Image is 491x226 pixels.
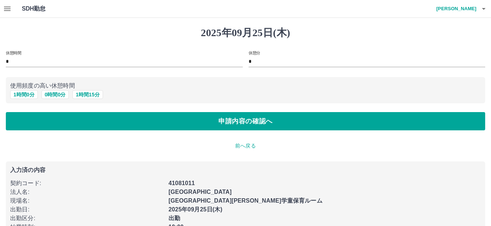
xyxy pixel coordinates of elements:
[10,188,164,196] p: 法人名 :
[169,189,232,195] b: [GEOGRAPHIC_DATA]
[10,205,164,214] p: 出勤日 :
[6,27,485,39] h1: 2025年09月25日(木)
[6,142,485,150] p: 前へ戻る
[10,214,164,223] p: 出勤区分 :
[41,90,69,99] button: 0時間0分
[249,50,260,55] label: 休憩分
[169,206,222,212] b: 2025年09月25日(木)
[10,179,164,188] p: 契約コード :
[10,167,481,173] p: 入力済の内容
[10,81,481,90] p: 使用頻度の高い休憩時間
[6,50,21,55] label: 休憩時間
[72,90,103,99] button: 1時間15分
[10,90,38,99] button: 1時間0分
[169,180,195,186] b: 41081011
[10,196,164,205] p: 現場名 :
[6,112,485,130] button: 申請内容の確認へ
[169,198,322,204] b: [GEOGRAPHIC_DATA][PERSON_NAME]学童保育ルーム
[169,215,180,221] b: 出勤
